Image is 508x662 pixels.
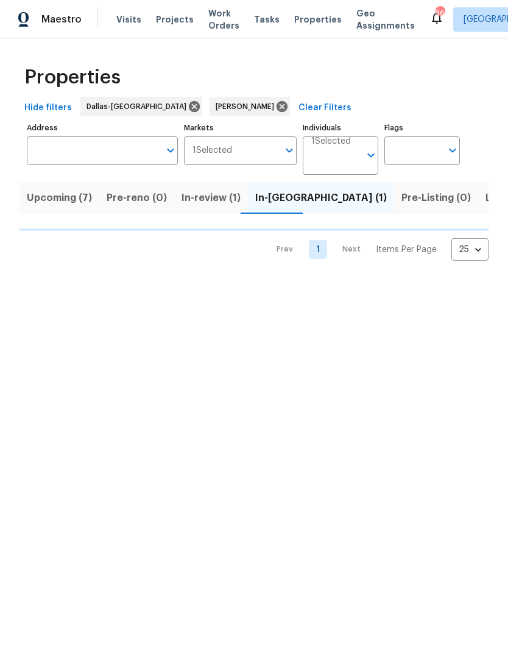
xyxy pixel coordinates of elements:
[24,100,72,116] span: Hide filters
[27,189,92,206] span: Upcoming (7)
[401,189,471,206] span: Pre-Listing (0)
[298,100,351,116] span: Clear Filters
[182,189,241,206] span: In-review (1)
[208,7,239,32] span: Work Orders
[255,189,387,206] span: In-[GEOGRAPHIC_DATA] (1)
[19,97,77,119] button: Hide filters
[294,13,342,26] span: Properties
[265,238,489,261] nav: Pagination Navigation
[216,100,279,113] span: [PERSON_NAME]
[451,234,489,266] div: 25
[309,240,327,259] a: Goto page 1
[362,147,379,164] button: Open
[24,71,121,83] span: Properties
[376,244,437,256] p: Items Per Page
[41,13,82,26] span: Maestro
[444,142,461,159] button: Open
[80,97,202,116] div: Dallas-[GEOGRAPHIC_DATA]
[281,142,298,159] button: Open
[294,97,356,119] button: Clear Filters
[311,136,351,147] span: 1 Selected
[86,100,191,113] span: Dallas-[GEOGRAPHIC_DATA]
[210,97,290,116] div: [PERSON_NAME]
[107,189,167,206] span: Pre-reno (0)
[436,7,444,19] div: 36
[184,124,297,132] label: Markets
[303,124,378,132] label: Individuals
[384,124,460,132] label: Flags
[27,124,178,132] label: Address
[192,146,232,156] span: 1 Selected
[254,15,280,24] span: Tasks
[162,142,179,159] button: Open
[116,13,141,26] span: Visits
[356,7,415,32] span: Geo Assignments
[156,13,194,26] span: Projects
